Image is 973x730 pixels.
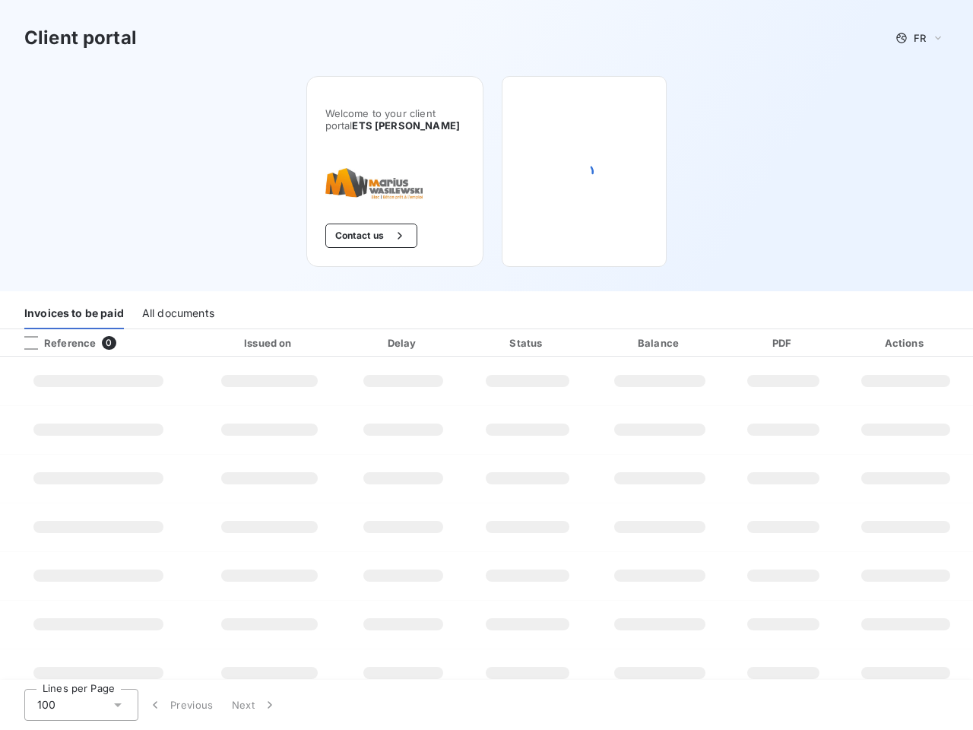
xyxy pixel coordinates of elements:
[732,335,835,351] div: PDF
[138,689,223,721] button: Previous
[841,335,970,351] div: Actions
[37,697,55,713] span: 100
[594,335,725,351] div: Balance
[352,119,460,132] span: ETS [PERSON_NAME]
[325,107,464,132] span: Welcome to your client portal
[12,336,96,350] div: Reference
[142,297,214,329] div: All documents
[325,168,423,199] img: Company logo
[199,335,339,351] div: Issued on
[223,689,287,721] button: Next
[325,224,417,248] button: Contact us
[102,336,116,350] span: 0
[24,24,137,52] h3: Client portal
[24,297,124,329] div: Invoices to be paid
[467,335,588,351] div: Status
[346,335,461,351] div: Delay
[914,32,926,44] span: FR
